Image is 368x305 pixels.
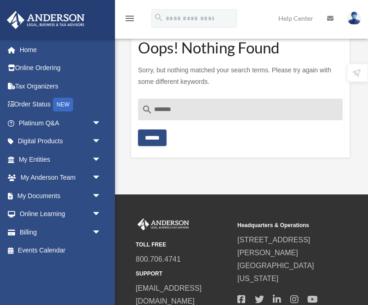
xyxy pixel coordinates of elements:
a: menu [124,16,135,24]
span: arrow_drop_down [92,132,110,151]
a: Events Calendar [6,241,115,260]
a: My Documentsarrow_drop_down [6,187,115,205]
span: arrow_drop_down [92,169,110,188]
a: Tax Organizers [6,77,115,95]
span: arrow_drop_down [92,205,110,224]
i: menu [124,13,135,24]
a: Platinum Q&Aarrow_drop_down [6,114,115,132]
a: Home [6,41,110,59]
i: search [154,12,164,23]
span: arrow_drop_down [92,114,110,133]
span: arrow_drop_down [92,223,110,242]
div: NEW [53,98,73,111]
a: Order StatusNEW [6,95,115,114]
i: search [142,104,153,115]
img: Anderson Advisors Platinum Portal [4,11,87,29]
a: Online Ordering [6,59,115,77]
span: arrow_drop_down [92,187,110,205]
a: Online Learningarrow_drop_down [6,205,115,223]
a: [STREET_ADDRESS][PERSON_NAME] [237,236,310,257]
img: Anderson Advisors Platinum Portal [136,218,191,230]
span: arrow_drop_down [92,150,110,169]
a: Digital Productsarrow_drop_down [6,132,115,151]
a: My Entitiesarrow_drop_down [6,150,115,169]
small: SUPPORT [136,269,231,279]
img: User Pic [347,12,361,25]
a: Billingarrow_drop_down [6,223,115,241]
a: 800.706.4741 [136,255,181,263]
p: Sorry, but nothing matched your search terms. Please try again with some different keywords. [138,65,343,87]
a: My Anderson Teamarrow_drop_down [6,169,115,187]
small: TOLL FREE [136,240,231,250]
h1: Oops! Nothing Found [138,42,343,53]
a: [EMAIL_ADDRESS][DOMAIN_NAME] [136,284,201,305]
a: [GEOGRAPHIC_DATA][US_STATE] [237,262,314,282]
small: Headquarters & Operations [237,221,333,230]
